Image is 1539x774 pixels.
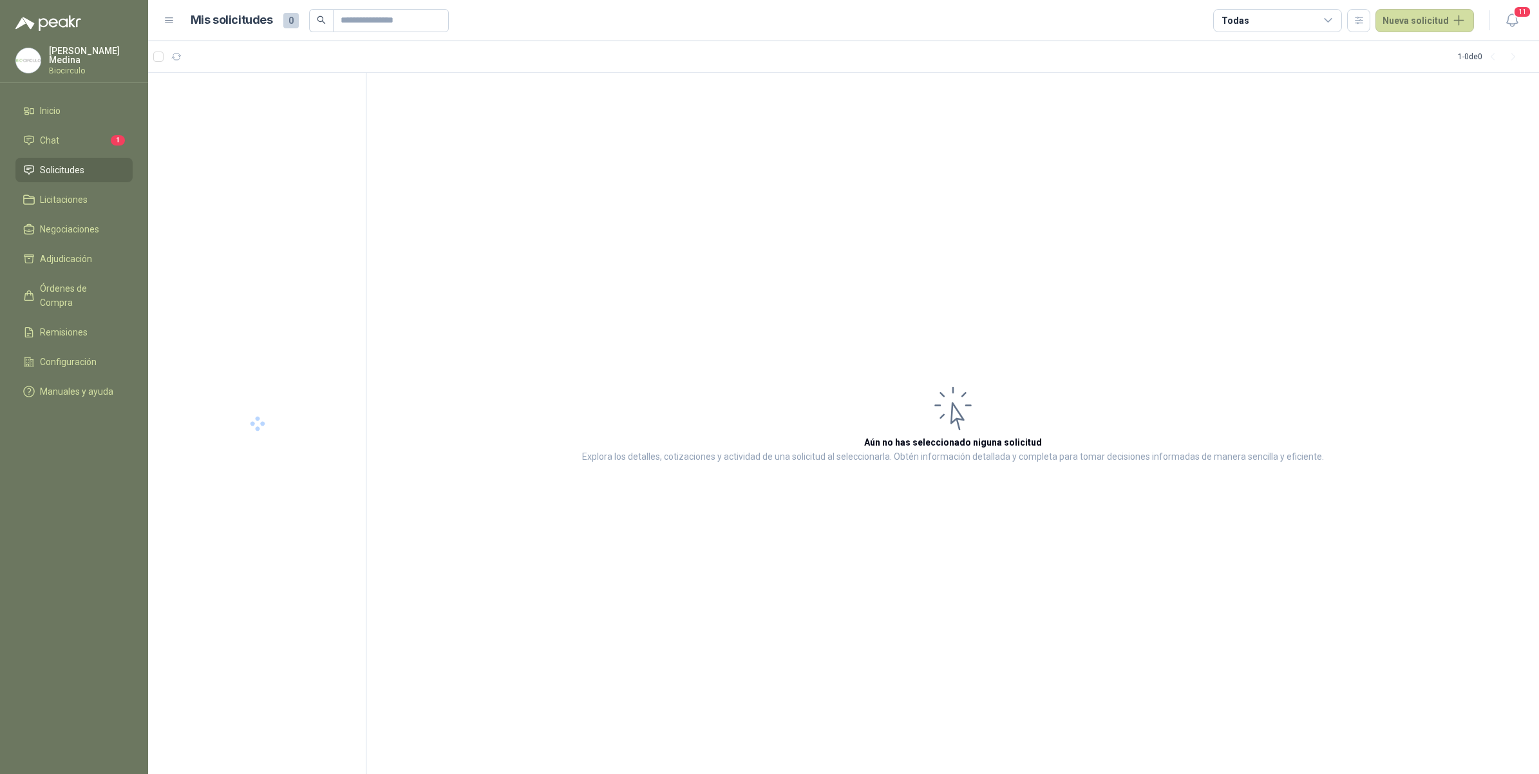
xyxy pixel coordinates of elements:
[111,135,125,146] span: 1
[864,435,1042,449] h3: Aún no has seleccionado niguna solicitud
[283,13,299,28] span: 0
[40,252,92,266] span: Adjudicación
[15,379,133,404] a: Manuales y ayuda
[40,193,88,207] span: Licitaciones
[191,11,273,30] h1: Mis solicitudes
[1375,9,1474,32] button: Nueva solicitud
[40,281,120,310] span: Órdenes de Compra
[49,46,133,64] p: [PERSON_NAME] Medina
[1458,46,1524,67] div: 1 - 0 de 0
[15,217,133,241] a: Negociaciones
[40,384,113,399] span: Manuales y ayuda
[1513,6,1531,18] span: 11
[16,48,41,73] img: Company Logo
[40,104,61,118] span: Inicio
[15,320,133,345] a: Remisiones
[317,15,326,24] span: search
[1500,9,1524,32] button: 11
[15,276,133,315] a: Órdenes de Compra
[15,247,133,271] a: Adjudicación
[15,187,133,212] a: Licitaciones
[15,99,133,123] a: Inicio
[49,67,133,75] p: Biocirculo
[15,158,133,182] a: Solicitudes
[40,222,99,236] span: Negociaciones
[15,15,81,31] img: Logo peakr
[40,355,97,369] span: Configuración
[40,325,88,339] span: Remisiones
[15,350,133,374] a: Configuración
[582,449,1324,465] p: Explora los detalles, cotizaciones y actividad de una solicitud al seleccionarla. Obtén informaci...
[1222,14,1249,28] div: Todas
[15,128,133,153] a: Chat1
[40,133,59,147] span: Chat
[40,163,84,177] span: Solicitudes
